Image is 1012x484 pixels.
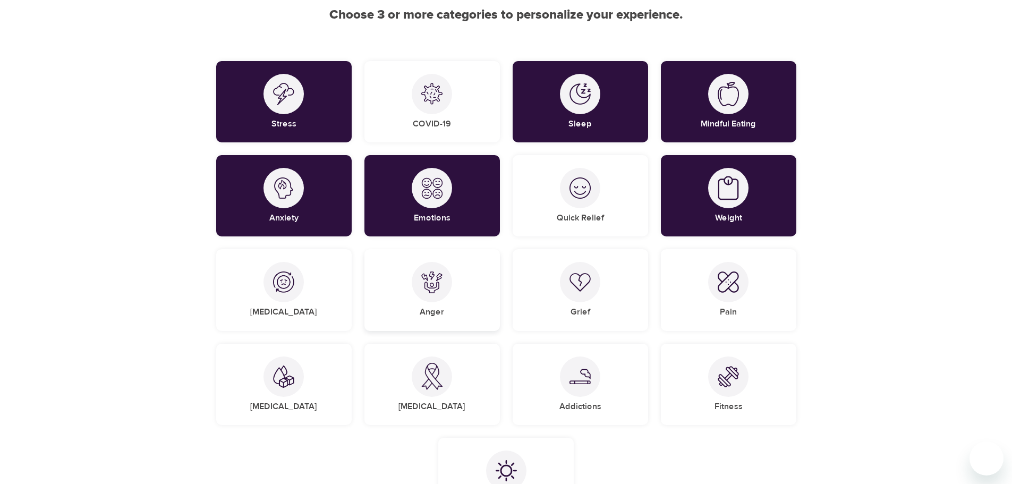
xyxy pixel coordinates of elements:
[364,61,500,142] div: COVID-19COVID-19
[269,213,299,224] h5: Anxiety
[569,369,591,384] img: Addictions
[718,82,739,106] img: Mindful Eating
[718,176,739,201] img: Weight
[421,83,443,105] img: COVID-19
[250,307,317,318] h5: [MEDICAL_DATA]
[421,363,443,390] img: Cancer
[216,344,352,425] div: Diabetes[MEDICAL_DATA]
[398,401,465,412] h5: [MEDICAL_DATA]
[273,177,294,199] img: Anxiety
[273,365,294,388] img: Diabetes
[571,307,590,318] h5: Grief
[421,177,443,199] img: Emotions
[661,249,796,330] div: PainPain
[701,118,756,130] h5: Mindful Eating
[273,271,294,293] img: Depression
[661,344,796,425] div: FitnessFitness
[970,441,1004,475] iframe: Button to launch messaging window
[216,249,352,330] div: Depression[MEDICAL_DATA]
[661,155,796,236] div: WeightWeight
[250,401,317,412] h5: [MEDICAL_DATA]
[216,61,352,142] div: StressStress
[715,401,743,412] h5: Fitness
[513,249,648,330] div: GriefGrief
[513,155,648,236] div: Quick ReliefQuick Relief
[414,213,450,224] h5: Emotions
[271,118,296,130] h5: Stress
[273,83,294,105] img: Stress
[718,366,739,387] img: Fitness
[216,155,352,236] div: AnxietyAnxiety
[513,344,648,425] div: AddictionsAddictions
[569,83,591,105] img: Sleep
[569,273,591,292] img: Grief
[421,271,443,293] img: Anger
[661,61,796,142] div: Mindful EatingMindful Eating
[568,118,592,130] h5: Sleep
[559,401,601,412] h5: Addictions
[513,61,648,142] div: SleepSleep
[420,307,444,318] h5: Anger
[718,271,739,293] img: Pain
[364,344,500,425] div: Cancer[MEDICAL_DATA]
[364,249,500,330] div: AngerAnger
[364,155,500,236] div: EmotionsEmotions
[569,177,591,199] img: Quick Relief
[557,213,604,224] h5: Quick Relief
[720,307,737,318] h5: Pain
[413,118,451,130] h5: COVID-19
[496,460,517,481] img: Wellbeing
[216,7,796,23] h2: Choose 3 or more categories to personalize your experience.
[715,213,742,224] h5: Weight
